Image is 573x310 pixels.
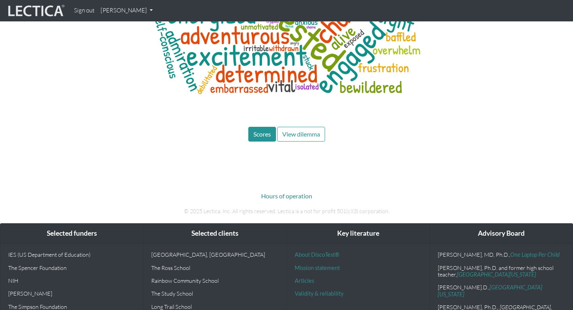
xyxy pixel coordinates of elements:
[8,277,135,284] p: NIH
[295,277,314,284] a: Articles
[97,3,156,18] a: [PERSON_NAME]
[295,290,343,297] a: Validity & reliability
[295,251,339,258] a: About DiscoTest®
[6,4,65,18] img: lecticalive
[71,3,97,18] a: Sign out
[430,224,573,243] div: Advisory Board
[282,130,320,138] span: View dilemma
[151,251,278,258] p: [GEOGRAPHIC_DATA], [GEOGRAPHIC_DATA]
[151,277,278,284] p: Rainbow Community School
[277,127,325,142] button: View dilemma
[0,224,143,243] div: Selected funders
[287,224,430,243] div: Key literature
[438,284,565,298] p: [PERSON_NAME].D.,
[8,251,135,258] p: IES (US Department of Education)
[8,264,135,271] p: The Spencer Foundation
[457,271,536,278] a: [GEOGRAPHIC_DATA][US_STATE]
[151,264,278,271] p: The Ross School
[510,251,560,258] a: One Laptop Per Child
[8,290,135,297] p: [PERSON_NAME]
[438,264,565,278] p: [PERSON_NAME], Ph.D. and former high school teacher,
[8,303,135,310] p: The Simpson Foundation
[151,290,278,297] p: The Study School
[438,284,542,297] a: [GEOGRAPHIC_DATA][US_STATE]
[248,127,276,142] button: Scores
[253,130,271,138] span: Scores
[70,207,503,215] p: © 2025 Lectica, Inc. All rights reserved. Lectica is a not for profit 501(c)(3) corporation.
[261,192,312,200] a: Hours of operation
[438,251,565,258] p: [PERSON_NAME], MD, Ph.D.,
[295,264,340,271] a: Mission statement
[143,224,286,243] div: Selected clients
[151,303,278,310] p: Long Trail School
